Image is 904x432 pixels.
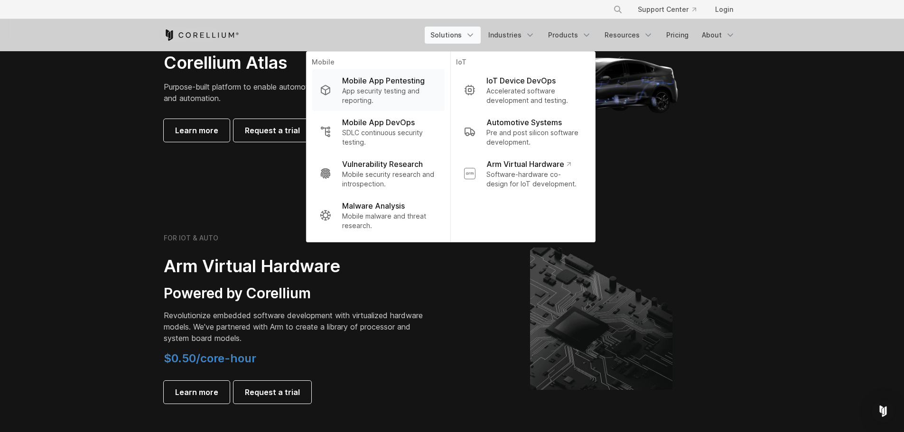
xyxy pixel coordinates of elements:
h2: Corellium Atlas [164,52,429,74]
button: Search [609,1,626,18]
div: Navigation Menu [602,1,741,18]
p: Vulnerability Research [342,158,423,170]
p: Mobile security research and introspection. [342,170,437,189]
a: Request a trial [233,381,311,404]
p: IoT Device DevOps [486,75,556,86]
div: Open Intercom Messenger [872,400,895,423]
a: Vulnerability Research Mobile security research and introspection. [312,153,444,194]
p: Automotive Systems [486,117,562,128]
a: Request a trial [233,119,311,142]
p: Accelerated software development and testing. [486,86,581,105]
span: Purpose-built platform to enable automotive software development, test, and automation. [164,82,420,103]
p: IoT [456,57,589,69]
a: Login [708,1,741,18]
p: Revolutionize embedded software development with virtualized hardware models. We've partnered wit... [164,310,429,344]
span: Request a trial [245,386,300,398]
a: Malware Analysis Mobile malware and threat research. [312,194,444,236]
h6: FOR IOT & AUTO [164,234,218,242]
div: Navigation Menu [425,27,741,44]
a: Pricing [661,27,694,44]
span: Learn more [175,386,218,398]
a: Resources [599,27,659,44]
h3: Powered by Corellium [164,285,429,303]
h2: Arm Virtual Hardware [164,256,429,277]
p: SDLC continuous security testing. [342,128,437,147]
span: Learn more [175,125,218,136]
a: Solutions [425,27,481,44]
a: Learn more [164,119,230,142]
p: App security testing and reporting. [342,86,437,105]
p: Mobile malware and threat research. [342,211,437,230]
img: Corellium's ARM Virtual Hardware Platform [530,248,672,390]
a: Corellium Home [164,29,239,41]
span: Request a trial [245,125,300,136]
a: Products [542,27,597,44]
a: Industries [483,27,541,44]
a: About [696,27,741,44]
p: Pre and post silicon software development. [486,128,581,147]
a: IoT Device DevOps Accelerated software development and testing. [456,69,589,111]
p: Mobile App Pentesting [342,75,425,86]
a: Learn more [164,381,230,404]
a: Mobile App Pentesting App security testing and reporting. [312,69,444,111]
span: $0.50/core-hour [164,351,256,365]
a: Arm Virtual Hardware Software-hardware co-design for IoT development. [456,153,589,194]
p: Malware Analysis [342,200,405,211]
a: Support Center [630,1,704,18]
a: Automotive Systems Pre and post silicon software development. [456,111,589,153]
a: Mobile App DevOps SDLC continuous security testing. [312,111,444,153]
p: Mobile App DevOps [342,117,415,128]
p: Arm Virtual Hardware [486,158,570,170]
p: Mobile [312,57,444,69]
p: Software-hardware co-design for IoT development. [486,170,581,189]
